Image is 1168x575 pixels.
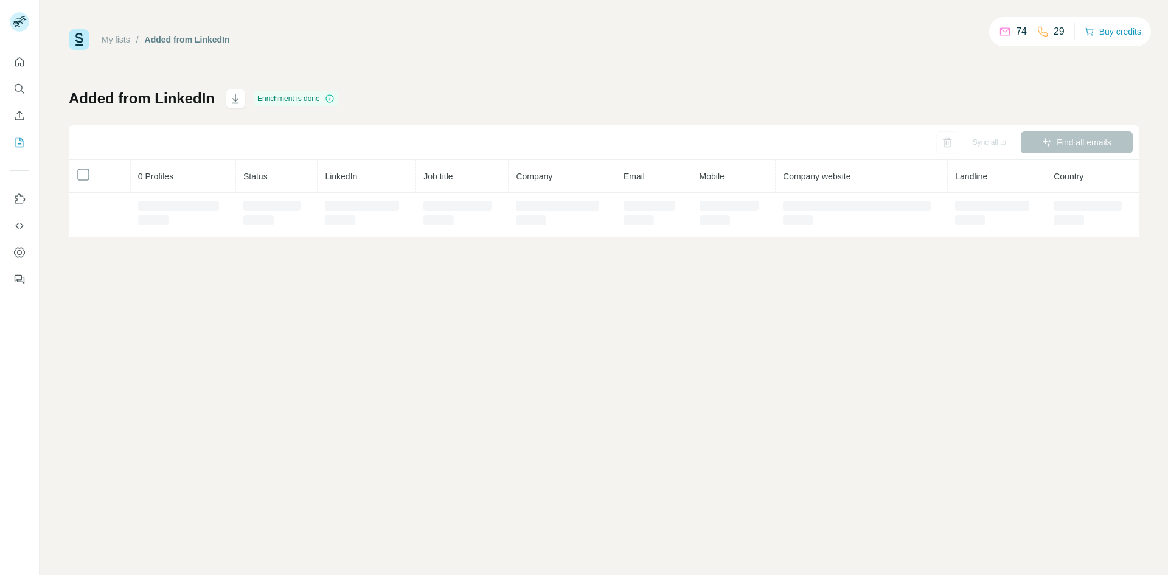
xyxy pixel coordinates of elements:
span: Email [624,172,645,181]
span: Company [516,172,552,181]
img: Surfe Logo [69,29,89,50]
button: Use Surfe API [10,215,29,237]
span: 0 Profiles [138,172,173,181]
button: Search [10,78,29,100]
div: Added from LinkedIn [145,33,230,46]
span: Company website [783,172,850,181]
li: / [136,33,139,46]
div: Enrichment is done [254,91,338,106]
button: Use Surfe on LinkedIn [10,188,29,210]
button: My lists [10,131,29,153]
button: Dashboard [10,242,29,263]
button: Quick start [10,51,29,73]
p: 29 [1054,24,1065,39]
span: Job title [423,172,453,181]
p: 74 [1016,24,1027,39]
h1: Added from LinkedIn [69,89,215,108]
a: My lists [102,35,130,44]
span: Country [1054,172,1083,181]
span: Status [243,172,268,181]
span: LinkedIn [325,172,357,181]
button: Enrich CSV [10,105,29,127]
span: Mobile [700,172,725,181]
button: Buy credits [1085,23,1141,40]
button: Feedback [10,268,29,290]
span: Landline [955,172,987,181]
